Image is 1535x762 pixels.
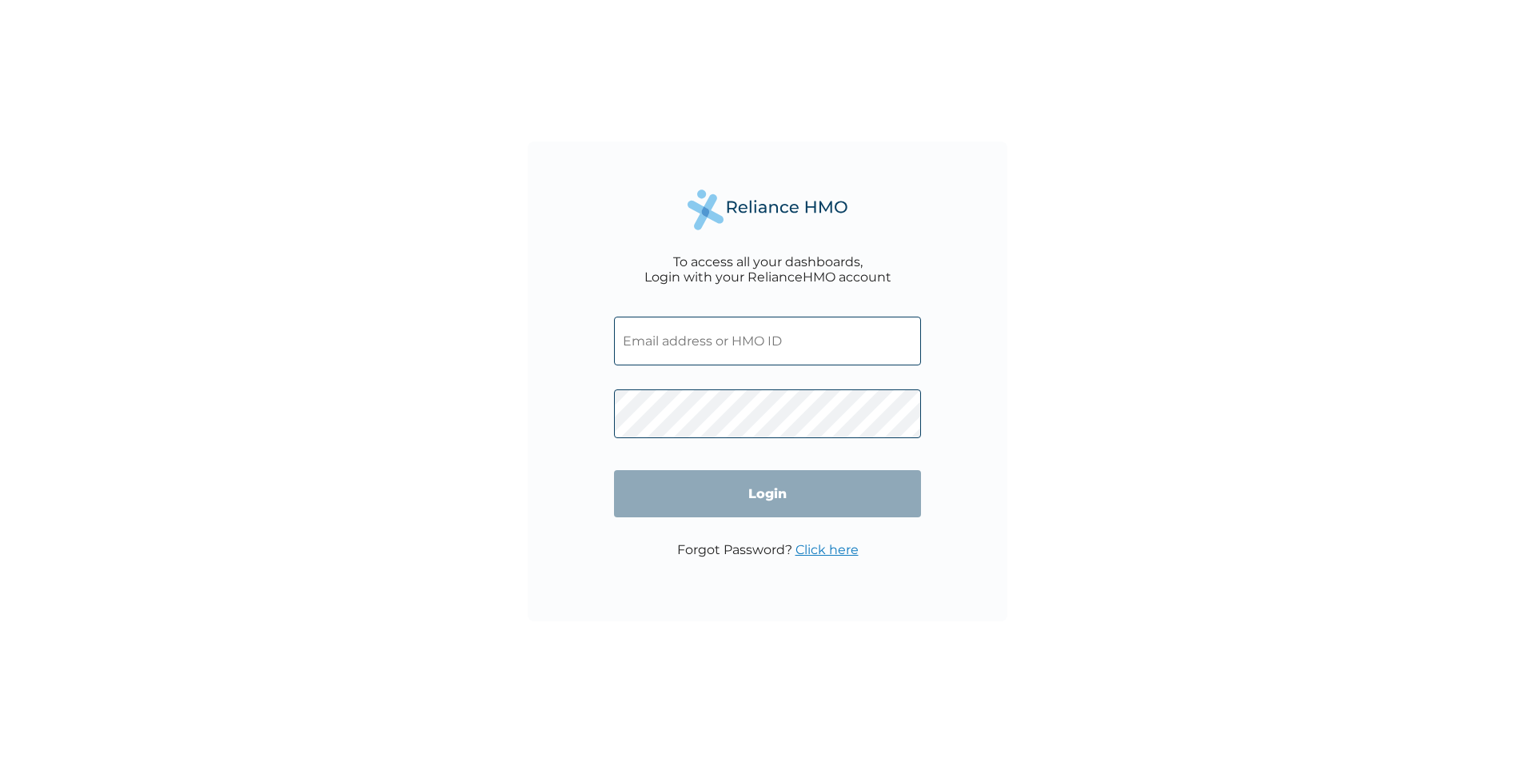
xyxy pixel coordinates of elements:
[795,542,859,557] a: Click here
[644,254,891,285] div: To access all your dashboards, Login with your RelianceHMO account
[614,470,921,517] input: Login
[677,542,859,557] p: Forgot Password?
[614,317,921,365] input: Email address or HMO ID
[688,190,847,230] img: Reliance Health's Logo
